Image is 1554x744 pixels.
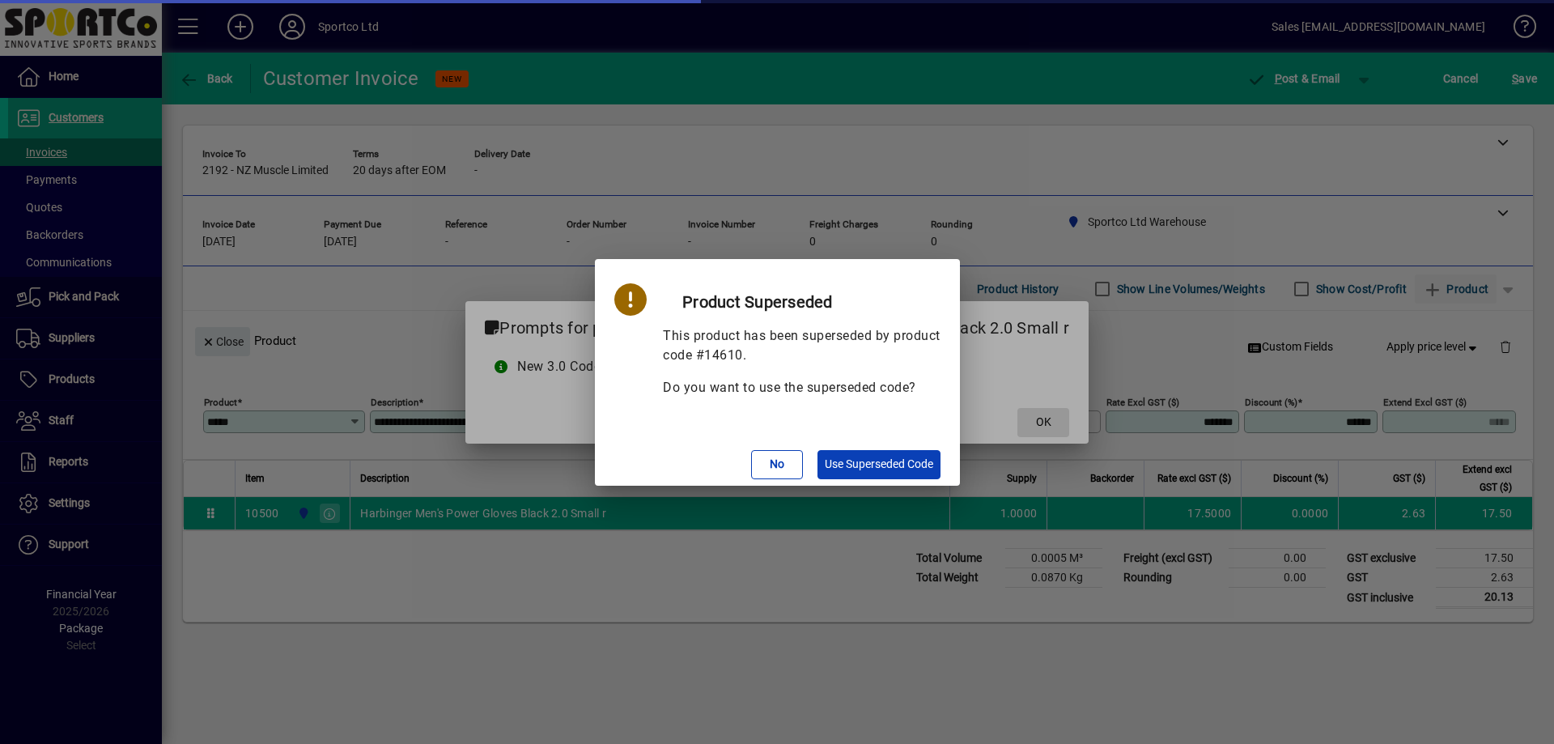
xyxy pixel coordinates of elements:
button: No [751,450,803,479]
p: Do you want to use the superseded code? [663,378,940,398]
span: No [770,456,784,473]
span: Use Superseded Code [825,456,933,473]
p: This product has been superseded by product code #14610. [663,326,940,365]
button: Use Superseded Code [817,450,940,479]
strong: Product Superseded [682,292,833,312]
